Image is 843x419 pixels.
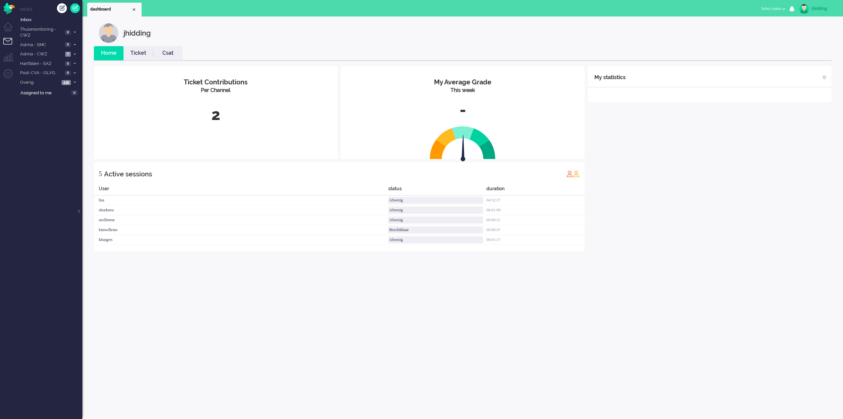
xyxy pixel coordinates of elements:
div: My statistics [594,71,626,84]
div: jhidding [123,23,151,43]
span: Select status [761,6,781,11]
a: Csat [153,49,183,57]
span: 0 [65,61,71,66]
span: Astma - CWZ [19,51,63,57]
span: 0 [71,90,77,95]
li: Home [94,46,123,60]
li: Ticket [123,46,153,60]
div: 00:01:17 [486,235,585,245]
img: profile_red.svg [566,170,573,177]
span: Hartfalen - SAZ [19,61,63,67]
img: profile_orange.svg [573,170,580,177]
div: Per Channel [99,87,333,94]
div: Active sessions [104,167,152,181]
span: 0 [65,42,71,47]
div: 04:52:27 [486,195,585,205]
div: User [94,185,388,195]
li: Tickets menu [3,38,18,53]
div: shoekstra [94,205,388,215]
a: Quick Ticket [70,3,80,13]
a: jhidding [798,4,836,14]
span: Thuismonitoring - CWZ [19,26,63,39]
div: 5 [99,167,102,180]
a: Assigned to me 0 [19,89,82,96]
div: Afwezig [388,217,483,224]
div: My Average Grade [346,77,580,87]
li: Select status [757,2,789,16]
div: Afwezig [388,236,483,243]
span: dashboard [90,7,131,12]
li: Admin menu [3,69,18,84]
div: Create ticket [57,3,67,13]
span: Overig [19,79,60,86]
div: status [388,185,486,195]
img: arrow.svg [449,135,477,163]
div: 00:00:47 [486,225,585,235]
li: Csat [153,46,183,60]
div: This week [346,87,580,94]
img: avatar [799,4,809,14]
a: Ticket [123,49,153,57]
span: 0 [65,71,71,75]
div: duration [486,185,585,195]
img: customer.svg [99,23,119,43]
span: Inbox [20,17,82,23]
span: Assigned to me [20,90,69,96]
div: Afwezig [388,197,483,204]
li: Views [20,7,82,12]
div: jhidding [812,5,836,12]
div: kburgers [94,235,388,245]
a: Home [94,49,123,57]
span: 7 [65,52,71,57]
span: Astma - SMC [19,42,63,48]
div: awillemse [94,215,388,225]
li: Supervisor menu [3,53,18,68]
img: semi_circle.svg [430,126,496,159]
div: - [346,99,580,121]
img: flow_omnibird.svg [3,3,15,14]
a: Inbox [19,16,82,23]
div: Ticket Contributions [99,77,333,87]
div: 00:08:51 [486,215,585,225]
div: 2 [99,104,333,126]
div: Afwezig [388,207,483,214]
button: Select status [757,4,789,14]
li: Dashboard menu [3,22,18,37]
div: Beschikbaar [388,226,483,233]
li: Dashboard [87,3,142,16]
span: 0 [65,30,71,35]
div: kimwillems [94,225,388,235]
span: Post-CVA - OLVG [19,70,63,76]
div: Close tab [131,7,137,12]
span: 435 [62,80,71,85]
div: 00:01:09 [486,205,585,215]
a: Omnidesk [3,4,15,9]
div: ltas [94,195,388,205]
